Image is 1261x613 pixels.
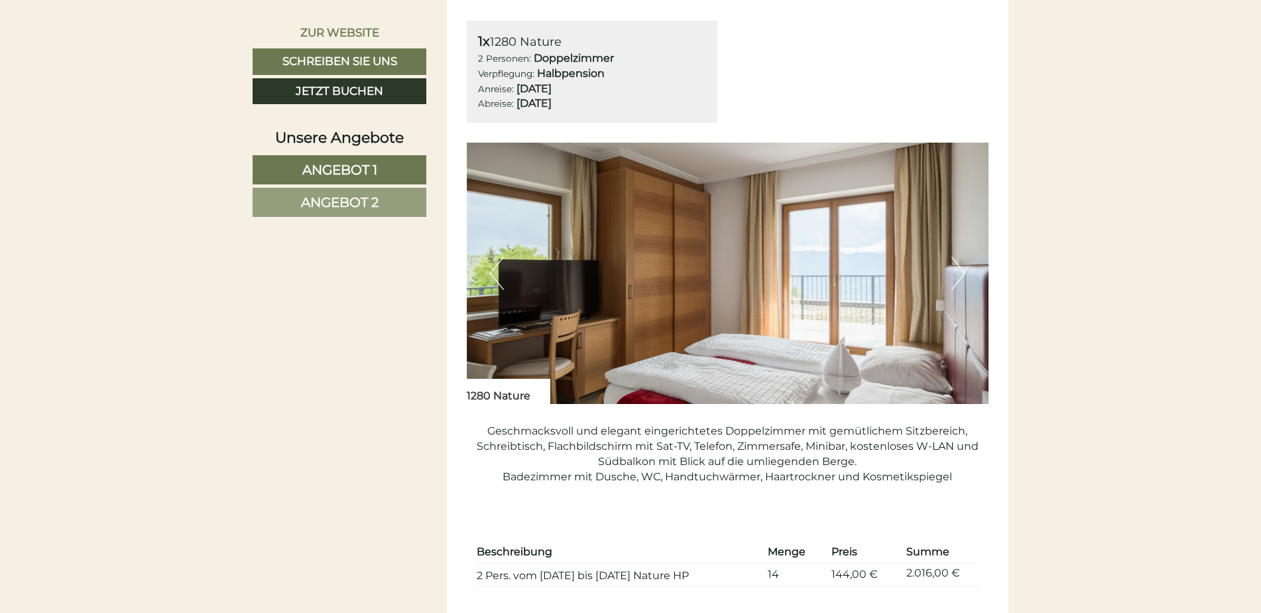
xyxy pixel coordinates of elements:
td: 14 [762,563,826,586]
button: Previous [490,257,504,290]
a: Jetzt buchen [253,78,426,105]
span: Angebot 1 [302,162,377,178]
td: 2 Pers. vom [DATE] bis [DATE] Nature HP [477,563,762,586]
div: Unsere Angebote [253,127,426,148]
small: Verpflegung: [478,68,534,79]
th: Menge [762,542,826,563]
b: [DATE] [516,82,552,95]
button: Next [951,257,965,290]
th: Preis [826,542,901,563]
th: Summe [901,542,979,563]
img: image [467,143,989,404]
small: Abreise: [478,98,514,109]
small: Anreise: [478,84,514,94]
div: 1280 Nature [467,379,550,404]
a: Zur Website [253,20,426,45]
span: 144,00 € [831,568,878,580]
b: [DATE] [516,97,552,109]
p: Geschmacksvoll und elegant eingerichtetes Doppelzimmer mit gemütlichem Sitzbereich, Schreibtisch,... [467,424,989,484]
td: 2.016,00 € [901,563,979,586]
b: Halbpension [537,67,605,80]
span: Angebot 2 [301,194,379,210]
small: 2 Personen: [478,53,531,64]
b: 1x [478,33,490,49]
a: Schreiben Sie uns [253,48,426,75]
th: Beschreibung [477,542,762,563]
div: 1280 Nature [478,32,707,51]
b: Doppelzimmer [534,52,614,64]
